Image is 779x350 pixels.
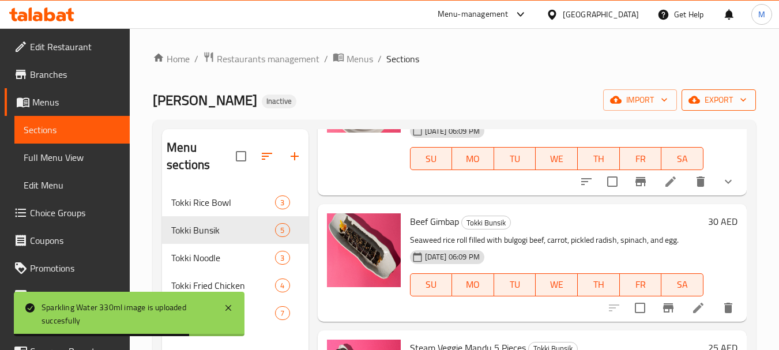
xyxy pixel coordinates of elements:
button: SA [661,147,703,170]
span: 3 [276,253,289,264]
a: Choice Groups [5,199,130,227]
span: TH [582,276,615,293]
button: SU [410,273,453,296]
a: Edit menu item [691,301,705,315]
span: TU [499,150,532,167]
span: Tokki Fried Chicken [171,279,275,292]
button: TU [494,273,536,296]
div: Menu-management [438,7,509,21]
svg: Show Choices [721,175,735,189]
span: Select to update [628,296,652,320]
button: Branch-specific-item [627,168,654,195]
span: Sections [24,123,121,137]
span: FR [624,150,657,167]
span: [DATE] 06:09 PM [420,251,484,262]
a: Sections [14,116,130,144]
span: SU [415,150,448,167]
h6: 30 AED [708,213,737,229]
a: Promotions [5,254,130,282]
div: items [275,251,289,265]
span: Choice Groups [30,206,121,220]
span: [DATE] 06:09 PM [420,126,484,137]
a: Edit menu item [664,175,678,189]
span: FR [624,276,657,293]
a: Upsell [5,310,130,337]
a: Edit Menu [14,171,130,199]
div: items [275,306,289,320]
span: TH [582,150,615,167]
button: MO [452,273,494,296]
div: [GEOGRAPHIC_DATA] [563,8,639,21]
a: Edit Restaurant [5,33,130,61]
a: Full Menu View [14,144,130,171]
span: Promotions [30,261,121,275]
a: Menus [333,51,373,66]
div: Tokki Noodle3 [162,244,308,272]
button: delete [714,294,742,322]
div: items [275,223,289,237]
span: Inactive [262,96,296,106]
span: Edit Restaurant [30,40,121,54]
button: export [682,89,756,111]
span: Select all sections [229,144,253,168]
li: / [324,52,328,66]
a: Branches [5,61,130,88]
h2: Menu sections [167,139,235,174]
div: Tokki Bunsik5 [162,216,308,244]
li: / [194,52,198,66]
span: Sort sections [253,142,281,170]
nav: breadcrumb [153,51,756,66]
span: Select to update [600,170,624,194]
span: WE [540,276,573,293]
a: Coupons [5,227,130,254]
button: Branch-specific-item [654,294,682,322]
button: sort-choices [573,168,600,195]
button: TH [578,147,620,170]
span: Edit Menu [24,178,121,192]
span: Tokki Rice Bowl [171,195,275,209]
button: SU [410,147,453,170]
span: TU [499,276,532,293]
span: 4 [276,280,289,291]
span: Menus [32,95,121,109]
span: Full Menu View [24,150,121,164]
button: FR [620,147,662,170]
button: show more [714,168,742,195]
button: delete [687,168,714,195]
span: MO [457,276,490,293]
button: SA [661,273,703,296]
a: Menus [5,88,130,116]
span: SU [415,276,448,293]
button: WE [536,147,578,170]
img: Beef Gimbap [327,213,401,287]
button: MO [452,147,494,170]
span: M [758,8,765,21]
span: [PERSON_NAME] [153,87,257,113]
span: Menu disclaimer [30,289,121,303]
button: import [603,89,677,111]
div: Tokki Rice Bowl3 [162,189,308,216]
span: 3 [276,197,289,208]
span: Tokki Noodle [171,251,275,265]
button: TU [494,147,536,170]
div: items [275,279,289,292]
span: Sections [386,52,419,66]
p: Seaweed rice roll filled with bulgogi beef, carrot, pickled radish, spinach, and egg. [410,233,703,247]
span: SA [666,150,699,167]
span: Restaurants management [217,52,319,66]
a: Restaurants management [203,51,319,66]
li: / [378,52,382,66]
span: export [691,93,747,107]
button: FR [620,273,662,296]
span: Beef Gimbap [410,213,459,230]
span: SA [666,276,699,293]
div: Sparkling Water 330ml image is uploaded succesfully [42,301,212,327]
span: Tokki Bunsik [171,223,275,237]
span: 7 [276,308,289,319]
button: WE [536,273,578,296]
span: 5 [276,225,289,236]
a: Home [153,52,190,66]
span: MO [457,150,490,167]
